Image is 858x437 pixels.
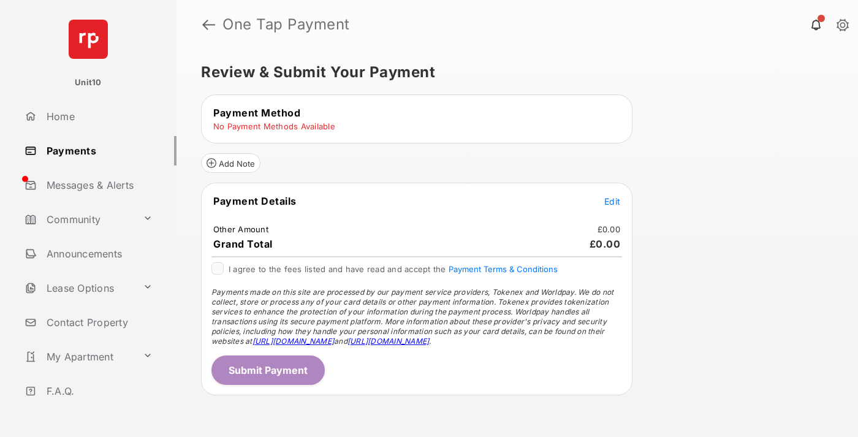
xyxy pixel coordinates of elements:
[75,77,102,89] p: Unit10
[213,195,297,207] span: Payment Details
[597,224,621,235] td: £0.00
[211,355,325,385] button: Submit Payment
[20,308,177,337] a: Contact Property
[213,238,273,250] span: Grand Total
[213,107,300,119] span: Payment Method
[20,273,138,303] a: Lease Options
[211,287,613,346] span: Payments made on this site are processed by our payment service providers, Tokenex and Worldpay. ...
[604,195,620,207] button: Edit
[229,264,558,274] span: I agree to the fees listed and have read and accept the
[590,238,621,250] span: £0.00
[20,342,138,371] a: My Apartment
[252,336,334,346] a: [URL][DOMAIN_NAME]
[20,239,177,268] a: Announcements
[222,17,350,32] strong: One Tap Payment
[213,121,336,132] td: No Payment Methods Available
[604,196,620,207] span: Edit
[69,20,108,59] img: svg+xml;base64,PHN2ZyB4bWxucz0iaHR0cDovL3d3dy53My5vcmcvMjAwMC9zdmciIHdpZHRoPSI2NCIgaGVpZ2h0PSI2NC...
[20,136,177,165] a: Payments
[347,336,429,346] a: [URL][DOMAIN_NAME]
[213,224,269,235] td: Other Amount
[20,205,138,234] a: Community
[201,65,824,80] h5: Review & Submit Your Payment
[20,170,177,200] a: Messages & Alerts
[449,264,558,274] button: I agree to the fees listed and have read and accept the
[20,376,177,406] a: F.A.Q.
[201,153,260,173] button: Add Note
[20,102,177,131] a: Home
